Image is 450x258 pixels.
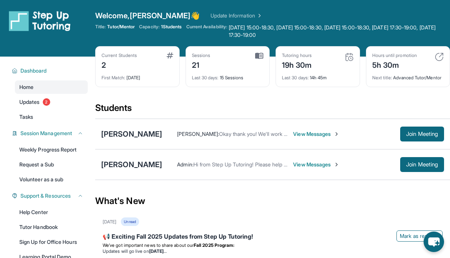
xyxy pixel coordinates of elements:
div: 2 [102,58,137,70]
strong: Fall 2025 Program: [194,242,234,248]
span: Capacity: [139,24,160,30]
span: First Match : [102,75,125,80]
a: Request a Sub [15,158,88,171]
img: Chevron-Right [334,131,340,137]
a: Tasks [15,110,88,124]
div: [PERSON_NAME] [101,129,162,139]
span: Title: [95,24,106,30]
span: View Messages [293,161,340,168]
span: Support & Resources [20,192,71,200]
span: View Messages [293,130,340,138]
span: We’ve got important news to share about our [103,242,194,248]
img: card [255,52,263,59]
button: Join Meeting [400,157,444,172]
span: Home [19,83,33,91]
div: Current Students [102,52,137,58]
div: 📢 Exciting Fall 2025 Updates from Step Up Tutoring! [103,232,443,242]
a: Tutor Handbook [15,220,88,234]
a: Sign Up for Office Hours [15,235,88,249]
button: Support & Resources [17,192,83,200]
div: [DATE] [103,219,116,225]
img: card [167,52,173,58]
img: Chevron-Right [334,162,340,168]
span: [PERSON_NAME] : [177,131,219,137]
span: Okay thank you! We'll work on these [219,131,304,137]
a: Update Information [210,12,263,19]
span: Admin : [177,161,193,168]
div: Unread [121,217,139,226]
span: 1 Students [161,24,182,30]
span: Next title : [372,75,392,80]
span: Mark as read [400,232,430,240]
div: What's New [95,185,450,217]
span: Welcome, [PERSON_NAME] 👋 [95,10,200,21]
a: Updates2 [15,95,88,109]
img: card [435,52,444,61]
button: Mark as read [396,230,443,242]
button: Join Meeting [400,127,444,141]
div: [DATE] [102,70,173,81]
div: Tutoring hours [282,52,312,58]
div: 15 Sessions [192,70,264,81]
button: Session Management [17,130,83,137]
span: [DATE] 15:00-18:30, [DATE] 15:00-18:30, [DATE] 15:00-18:30, [DATE] 17:30-19:00, [DATE] 17:30-19:00 [229,24,450,39]
span: Join Meeting [406,132,438,136]
div: 19h 30m [282,58,312,70]
img: logo [9,10,71,31]
button: Dashboard [17,67,83,74]
a: Volunteer as a sub [15,173,88,186]
div: 5h 30m [372,58,417,70]
span: Updates [19,98,40,106]
strong: [DATE] [149,248,167,254]
div: Advanced Tutor/Mentor [372,70,444,81]
li: Updates will go live on [103,248,443,254]
a: Home [15,80,88,94]
span: Join Meeting [406,162,438,167]
span: Last 30 days : [282,75,309,80]
span: Last 30 days : [192,75,219,80]
span: 2 [43,98,50,106]
span: Tasks [19,113,33,121]
div: Students [95,102,450,118]
span: Tutor/Mentor [107,24,135,30]
div: 21 [192,58,210,70]
a: Weekly Progress Report [15,143,88,156]
div: [PERSON_NAME] [101,159,162,170]
span: Current Availability: [186,24,227,39]
div: 14h 45m [282,70,354,81]
button: chat-button [424,232,444,252]
div: Sessions [192,52,210,58]
a: Help Center [15,206,88,219]
img: card [345,52,354,61]
div: Hours until promotion [372,52,417,58]
span: Dashboard [20,67,47,74]
img: Chevron Right [255,12,263,19]
span: Session Management [20,130,72,137]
